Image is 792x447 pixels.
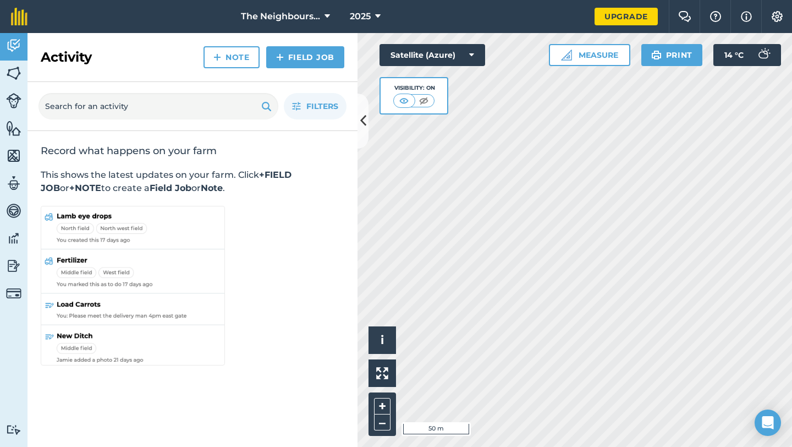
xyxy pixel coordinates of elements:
img: svg+xml;base64,PD94bWwgdmVyc2lvbj0iMS4wIiBlbmNvZGluZz0idXRmLTgiPz4KPCEtLSBHZW5lcmF0b3I6IEFkb2JlIE... [6,175,21,192]
button: + [374,398,391,415]
a: Note [204,46,260,68]
a: Field Job [266,46,344,68]
img: svg+xml;base64,PHN2ZyB4bWxucz0iaHR0cDovL3d3dy53My5vcmcvMjAwMC9zdmciIHdpZHRoPSI1NiIgaGVpZ2h0PSI2MC... [6,65,21,81]
strong: Note [201,183,223,193]
button: i [369,326,396,354]
img: svg+xml;base64,PHN2ZyB4bWxucz0iaHR0cDovL3d3dy53My5vcmcvMjAwMC9zdmciIHdpZHRoPSIxOSIgaGVpZ2h0PSIyNC... [651,48,662,62]
img: Four arrows, one pointing top left, one top right, one bottom right and the last bottom left [376,367,388,379]
img: svg+xml;base64,PD94bWwgdmVyc2lvbj0iMS4wIiBlbmNvZGluZz0idXRmLTgiPz4KPCEtLSBHZW5lcmF0b3I6IEFkb2JlIE... [6,37,21,54]
img: svg+xml;base64,PHN2ZyB4bWxucz0iaHR0cDovL3d3dy53My5vcmcvMjAwMC9zdmciIHdpZHRoPSI1NiIgaGVpZ2h0PSI2MC... [6,148,21,164]
img: svg+xml;base64,PD94bWwgdmVyc2lvbj0iMS4wIiBlbmNvZGluZz0idXRmLTgiPz4KPCEtLSBHZW5lcmF0b3I6IEFkb2JlIE... [752,44,774,66]
img: Two speech bubbles overlapping with the left bubble in the forefront [678,11,691,22]
button: Measure [549,44,630,66]
strong: Field Job [150,183,191,193]
img: svg+xml;base64,PD94bWwgdmVyc2lvbj0iMS4wIiBlbmNvZGluZz0idXRmLTgiPz4KPCEtLSBHZW5lcmF0b3I6IEFkb2JlIE... [6,258,21,274]
button: – [374,415,391,430]
img: svg+xml;base64,PHN2ZyB4bWxucz0iaHR0cDovL3d3dy53My5vcmcvMjAwMC9zdmciIHdpZHRoPSIxNyIgaGVpZ2h0PSIxNy... [741,10,752,23]
span: The Neighbours Farm [GEOGRAPHIC_DATA] [241,10,320,23]
img: svg+xml;base64,PD94bWwgdmVyc2lvbj0iMS4wIiBlbmNvZGluZz0idXRmLTgiPz4KPCEtLSBHZW5lcmF0b3I6IEFkb2JlIE... [6,93,21,108]
input: Search for an activity [38,93,278,119]
span: 2025 [350,10,371,23]
img: svg+xml;base64,PD94bWwgdmVyc2lvbj0iMS4wIiBlbmNvZGluZz0idXRmLTgiPz4KPCEtLSBHZW5lcmF0b3I6IEFkb2JlIE... [6,203,21,219]
img: svg+xml;base64,PHN2ZyB4bWxucz0iaHR0cDovL3d3dy53My5vcmcvMjAwMC9zdmciIHdpZHRoPSI1MCIgaGVpZ2h0PSI0MC... [417,95,431,106]
h2: Activity [41,48,92,66]
p: This shows the latest updates on your farm. Click or to create a or . [41,168,344,195]
img: Ruler icon [561,50,572,61]
img: svg+xml;base64,PHN2ZyB4bWxucz0iaHR0cDovL3d3dy53My5vcmcvMjAwMC9zdmciIHdpZHRoPSI1NiIgaGVpZ2h0PSI2MC... [6,120,21,137]
h2: Record what happens on your farm [41,144,344,157]
img: A cog icon [771,11,784,22]
div: Visibility: On [393,84,435,92]
div: Open Intercom Messenger [755,410,781,436]
span: 14 ° C [724,44,744,66]
img: svg+xml;base64,PD94bWwgdmVyc2lvbj0iMS4wIiBlbmNvZGluZz0idXRmLTgiPz4KPCEtLSBHZW5lcmF0b3I6IEFkb2JlIE... [6,424,21,435]
img: svg+xml;base64,PHN2ZyB4bWxucz0iaHR0cDovL3d3dy53My5vcmcvMjAwMC9zdmciIHdpZHRoPSIxNCIgaGVpZ2h0PSIyNC... [213,51,221,64]
img: svg+xml;base64,PHN2ZyB4bWxucz0iaHR0cDovL3d3dy53My5vcmcvMjAwMC9zdmciIHdpZHRoPSI1MCIgaGVpZ2h0PSI0MC... [397,95,411,106]
button: Filters [284,93,346,119]
button: Print [641,44,703,66]
img: A question mark icon [709,11,722,22]
button: Satellite (Azure) [380,44,485,66]
img: svg+xml;base64,PHN2ZyB4bWxucz0iaHR0cDovL3d3dy53My5vcmcvMjAwMC9zdmciIHdpZHRoPSIxOSIgaGVpZ2h0PSIyNC... [261,100,272,113]
span: Filters [306,100,338,112]
button: 14 °C [713,44,781,66]
img: svg+xml;base64,PD94bWwgdmVyc2lvbj0iMS4wIiBlbmNvZGluZz0idXRmLTgiPz4KPCEtLSBHZW5lcmF0b3I6IEFkb2JlIE... [6,230,21,247]
img: svg+xml;base64,PD94bWwgdmVyc2lvbj0iMS4wIiBlbmNvZGluZz0idXRmLTgiPz4KPCEtLSBHZW5lcmF0b3I6IEFkb2JlIE... [6,286,21,301]
strong: +NOTE [69,183,101,193]
img: svg+xml;base64,PHN2ZyB4bWxucz0iaHR0cDovL3d3dy53My5vcmcvMjAwMC9zdmciIHdpZHRoPSIxNCIgaGVpZ2h0PSIyNC... [276,51,284,64]
img: fieldmargin Logo [11,8,28,25]
a: Upgrade [595,8,658,25]
span: i [381,333,384,347]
